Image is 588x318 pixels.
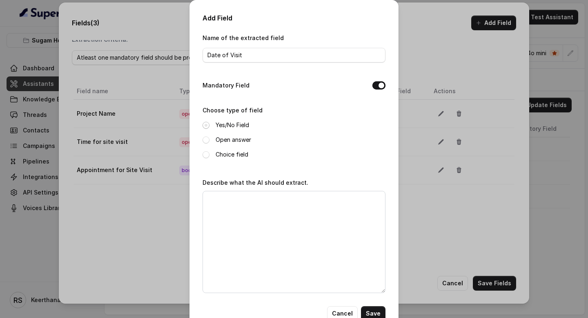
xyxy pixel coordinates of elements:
[216,120,249,130] label: Yes/No Field
[203,107,263,114] label: Choose type of field
[203,81,249,90] label: Mandatory Field
[203,13,385,23] h2: Add Field
[203,179,308,186] label: Describe what the AI should extract.
[203,34,284,41] label: Name of the extracted field
[216,135,251,145] label: Open answer
[216,150,248,159] label: Choice field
